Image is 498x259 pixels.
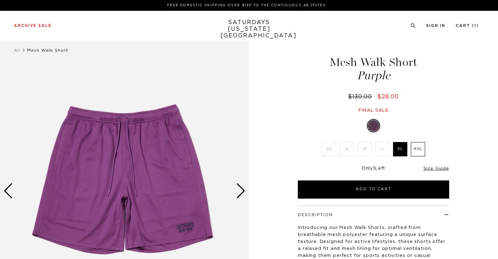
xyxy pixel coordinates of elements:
[14,48,20,52] a: All
[297,108,450,113] div: Final sale
[14,24,52,28] a: Archive Sale
[220,19,278,39] a: SATURDAYS[US_STATE][GEOGRAPHIC_DATA]
[377,94,399,99] span: $26.00
[474,24,476,28] small: 1
[27,48,68,52] span: Mesh Walk Short
[3,183,13,199] div: Previous slide
[426,24,445,28] a: Sign In
[393,142,407,156] label: XL
[456,24,479,28] a: Cart (1)
[298,213,333,217] button: Description
[17,3,476,8] p: FREE DOMESTIC SHIPPING OVER $150 TO THE CONTIGUOUS 48 STATES
[297,57,450,81] h1: Mesh Walk Short
[297,70,450,81] span: Purple
[423,166,449,170] a: Size Guide
[373,166,375,171] span: 1
[411,142,425,156] label: XXL
[348,94,375,99] del: $130.00
[298,166,449,172] div: Only Left
[298,180,449,199] button: Add to Cart
[236,183,246,199] div: Next slide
